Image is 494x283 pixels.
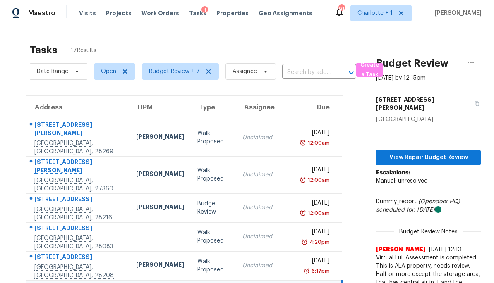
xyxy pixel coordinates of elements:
[306,139,329,147] div: 12:00am
[71,46,96,55] span: 17 Results
[304,257,329,267] div: [DATE]
[376,178,428,184] span: Manual: unresolved
[418,199,460,205] i: (Opendoor HQ)
[376,115,481,124] div: [GEOGRAPHIC_DATA]
[242,171,290,179] div: Unclaimed
[129,96,191,119] th: HPM
[136,133,184,143] div: [PERSON_NAME]
[197,129,229,146] div: Walk Proposed
[136,261,184,271] div: [PERSON_NAME]
[26,96,129,119] th: Address
[376,245,426,254] span: [PERSON_NAME]
[303,267,310,275] img: Overdue Alarm Icon
[300,139,306,147] img: Overdue Alarm Icon
[297,96,342,119] th: Due
[432,9,482,17] span: [PERSON_NAME]
[30,46,58,54] h2: Tasks
[282,66,333,79] input: Search by address
[191,96,236,119] th: Type
[306,176,329,184] div: 12:00am
[301,238,308,246] img: Overdue Alarm Icon
[259,9,312,17] span: Geo Assignments
[470,92,481,115] button: Copy Address
[141,9,179,17] span: Work Orders
[376,197,481,214] div: Dummy_report
[37,67,68,76] span: Date Range
[106,9,132,17] span: Projects
[304,199,329,209] div: [DATE]
[197,166,229,183] div: Walk Proposed
[242,262,290,270] div: Unclaimed
[236,96,297,119] th: Assignee
[136,203,184,213] div: [PERSON_NAME]
[429,247,461,252] span: [DATE] 12:13
[383,152,474,163] span: View Repair Budget Review
[189,10,206,16] span: Tasks
[376,170,410,176] b: Escalations:
[300,176,306,184] img: Overdue Alarm Icon
[338,5,344,13] div: 91
[300,209,306,217] img: Overdue Alarm Icon
[360,60,379,79] span: Create a Task
[376,74,426,82] div: [DATE] by 12:15pm
[136,170,184,180] div: [PERSON_NAME]
[376,207,435,213] i: scheduled for: [DATE]
[376,59,448,67] h2: Budget Review
[242,233,290,241] div: Unclaimed
[310,267,329,275] div: 6:17pm
[28,9,55,17] span: Maestro
[376,150,481,165] button: View Repair Budget Review
[308,238,329,246] div: 4:20pm
[304,228,329,238] div: [DATE]
[394,228,463,236] span: Budget Review Notes
[201,6,208,14] div: 1
[242,204,290,212] div: Unclaimed
[149,67,200,76] span: Budget Review + 7
[79,9,96,17] span: Visits
[304,166,329,176] div: [DATE]
[304,128,329,139] div: [DATE]
[345,67,357,78] button: Open
[376,95,470,112] h5: [STREET_ADDRESS][PERSON_NAME]
[216,9,249,17] span: Properties
[233,67,257,76] span: Assignee
[306,209,329,217] div: 12:00am
[101,67,116,76] span: Open
[357,9,393,17] span: Charlotte + 1
[197,200,229,216] div: Budget Review
[242,133,290,142] div: Unclaimed
[197,228,229,245] div: Walk Proposed
[356,63,383,77] button: Create a Task
[197,257,229,274] div: Walk Proposed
